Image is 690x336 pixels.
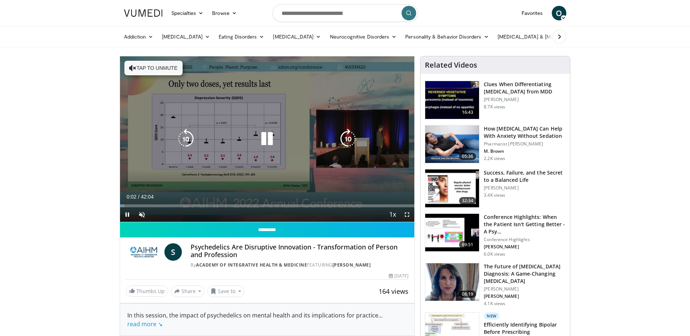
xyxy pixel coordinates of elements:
a: 08:19 The Future of [MEDICAL_DATA] Diagnosis: A Game-Changing [MEDICAL_DATA] [PERSON_NAME] [PERSO... [425,263,566,307]
a: read more ↘ [127,320,163,328]
div: Progress Bar [120,204,415,207]
span: / [138,194,140,200]
img: a6520382-d332-4ed3-9891-ee688fa49237.150x105_q85_crop-smart_upscale.jpg [425,81,479,119]
button: Pause [120,207,135,222]
a: Favorites [517,6,547,20]
img: 4362ec9e-0993-4580-bfd4-8e18d57e1d49.150x105_q85_crop-smart_upscale.jpg [425,214,479,252]
p: Pharmacist [PERSON_NAME] [484,141,566,147]
h4: Related Videos [425,61,477,69]
a: 69:51 Conference Highlights: When the Patient Isn't Getting Better - A Psy… Conference Highlights... [425,213,566,257]
a: O [552,6,566,20]
div: In this session, the impact of psychedelics on mental health and its implications for practice [127,311,407,328]
p: 6.0K views [484,251,505,257]
a: [MEDICAL_DATA] & [MEDICAL_DATA] [493,29,597,44]
a: Academy of Integrative Health & Medicine [196,262,307,268]
span: 32:34 [459,197,476,204]
p: 4.1K views [484,301,505,307]
a: [PERSON_NAME] [332,262,371,268]
a: 32:34 Success, Failure, and the Secret to a Balanced Life [PERSON_NAME] 3.4K views [425,169,566,208]
img: VuMedi Logo [124,9,163,17]
a: S [164,243,182,261]
a: Eating Disorders [214,29,268,44]
span: 42:04 [141,194,153,200]
span: ... [127,311,383,328]
button: Save to [207,285,244,297]
p: 2.2K views [484,156,505,161]
span: 69:51 [459,241,476,248]
a: Thumbs Up [126,285,168,297]
span: 164 views [379,287,408,296]
p: [PERSON_NAME] [484,286,566,292]
p: New [484,312,500,320]
span: 08:19 [459,291,476,298]
span: 16:43 [459,109,476,116]
p: [PERSON_NAME] [484,97,566,103]
a: Addiction [120,29,158,44]
video-js: Video Player [120,56,415,222]
p: [PERSON_NAME] [484,244,566,250]
h3: Conference Highlights: When the Patient Isn't Getting Better - A Psy… [484,213,566,235]
h3: How [MEDICAL_DATA] Can Help With Anxiety Without Sedation [484,125,566,140]
img: Academy of Integrative Health & Medicine [126,243,162,261]
p: 8.7K views [484,104,505,110]
input: Search topics, interventions [272,4,418,22]
h4: Psychedelics Are Disruptive Innovation - Transformation of Person and Profession [191,243,408,259]
img: 7bfe4765-2bdb-4a7e-8d24-83e30517bd33.150x105_q85_crop-smart_upscale.jpg [425,125,479,163]
a: [MEDICAL_DATA] [268,29,325,44]
a: [MEDICAL_DATA] [157,29,214,44]
a: 16:43 Clues When Differentiating [MEDICAL_DATA] from MDD [PERSON_NAME] 8.7K views [425,81,566,119]
button: Tap to unmute [124,61,183,75]
button: Unmute [135,207,149,222]
button: Playback Rate [385,207,400,222]
p: M. Brown [484,148,566,154]
h3: The Future of [MEDICAL_DATA] Diagnosis: A Game-Changing [MEDICAL_DATA] [484,263,566,285]
div: By FEATURING [191,262,408,268]
h3: Clues When Differentiating [MEDICAL_DATA] from MDD [484,81,566,95]
a: Browse [208,6,241,20]
a: 05:36 How [MEDICAL_DATA] Can Help With Anxiety Without Sedation Pharmacist [PERSON_NAME] M. Brown... [425,125,566,164]
a: Specialties [167,6,208,20]
a: Neurocognitive Disorders [326,29,401,44]
p: [PERSON_NAME] [484,185,566,191]
span: 0:02 [127,194,136,200]
h3: Success, Failure, and the Secret to a Balanced Life [484,169,566,184]
button: Share [171,285,205,297]
img: 7307c1c9-cd96-462b-8187-bd7a74dc6cb1.150x105_q85_crop-smart_upscale.jpg [425,169,479,207]
div: [DATE] [389,273,408,279]
p: [PERSON_NAME] [484,293,566,299]
button: Fullscreen [400,207,414,222]
img: db580a60-f510-4a79-8dc4-8580ce2a3e19.png.150x105_q85_crop-smart_upscale.png [425,263,479,301]
a: Personality & Behavior Disorders [401,29,493,44]
span: 05:36 [459,153,476,160]
p: Conference Highlights [484,237,566,243]
p: 3.4K views [484,192,505,198]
